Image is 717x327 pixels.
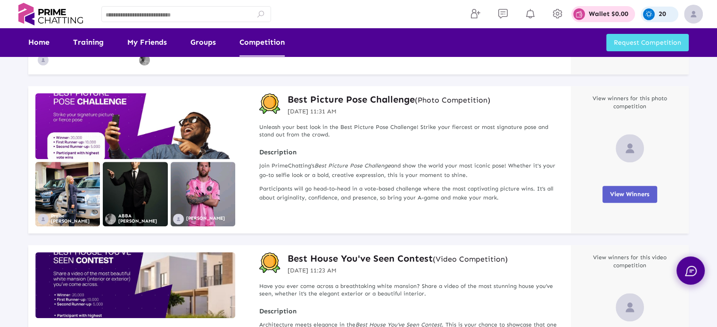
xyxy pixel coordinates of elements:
small: (Video Competition) [433,255,508,263]
img: 68701a5c75df9738c07e6f78_1754260010868.png [139,55,150,65]
img: logo [14,3,87,25]
span: Request Competition [614,39,681,47]
a: Home [28,28,49,56]
p: Praise [PERSON_NAME] [51,57,105,62]
a: Training [73,28,104,56]
i: Best Picture Pose Challenge [314,162,391,169]
img: 1752050164421.jpg [171,162,235,226]
img: no_profile_image.svg [38,55,49,65]
p: Wallet $0.00 [589,11,628,17]
img: competition-badge.svg [259,252,280,273]
p: Praise [PERSON_NAME] [51,214,100,224]
button: View Winners [602,186,657,203]
a: Groups [190,28,216,56]
h3: Best House You've Seen Contest [288,252,508,264]
img: no_profile_image.svg [173,214,184,224]
img: 68701a5c75df9738c07e6f78_1754260010868.png [105,214,116,224]
img: competition-badge.svg [259,93,280,114]
a: Best House You've Seen Contest(Video Competition) [288,252,508,264]
p: Join PrimeChatting’s and show the world your most iconic pose! Whether it's your go-to selfie loo... [259,161,557,179]
p: [DATE] 11:23 AM [288,266,508,275]
a: Competition [239,28,285,56]
p: Unleash your best look in the Best Picture Pose Challenge! Strike your fiercest or most signature... [259,123,557,139]
img: IMGWA1752445816903.jpg [35,162,100,226]
p: 20 [659,11,666,17]
img: img [684,5,703,24]
img: no_profile_image.svg [38,214,49,224]
img: compititionbanner1750485692-NZobu.jpg [35,93,235,159]
img: handsomeas1752272105775.jpg [103,162,167,226]
a: My Friends [127,28,167,56]
button: Request Competition [606,34,689,51]
h3: Best Picture Pose Challenge [288,93,490,105]
p: ABBA [PERSON_NAME] [152,57,206,62]
p: ABBA [PERSON_NAME] [118,214,167,224]
p: Have you ever come across a breathtaking white mansion? Share a video of the most stunning house ... [259,282,557,298]
img: compititionbanner1750485208-7R6Ed.jpg [35,252,235,318]
p: [PERSON_NAME] [186,216,225,221]
p: View winners for this video competition [587,254,672,270]
strong: Description [259,148,557,157]
p: View winners for this photo competition [587,95,672,111]
p: [DATE] 11:31 AM [288,107,490,116]
small: (Photo Competition) [415,96,490,104]
img: no_profile_image.svg [616,134,644,162]
p: Participants will go head-to-head in a vote-based challenge where the most captivating picture wi... [259,184,557,202]
img: chat.svg [685,266,697,276]
img: no_profile_image.svg [616,293,644,321]
strong: Description [259,307,557,316]
span: View Winners [610,191,650,198]
a: Best Picture Pose Challenge(Photo Competition) [288,93,490,105]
